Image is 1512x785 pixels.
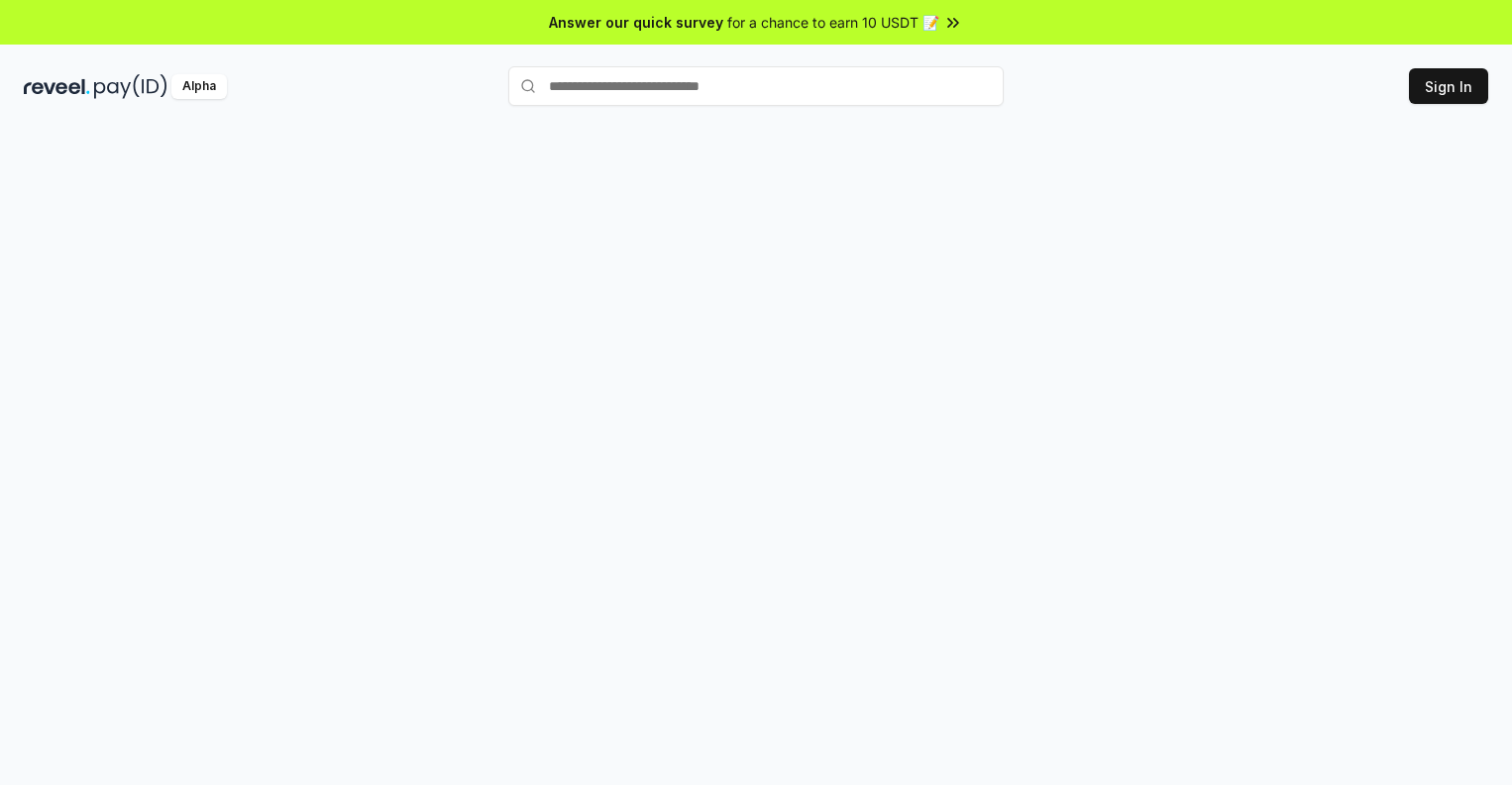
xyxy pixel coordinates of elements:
[549,12,723,33] span: Answer our quick survey
[727,12,939,33] span: for a chance to earn 10 USDT 📝
[94,74,167,99] img: pay_id
[24,74,90,99] img: reveel_dark
[171,74,227,99] div: Alpha
[1409,68,1488,104] button: Sign In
